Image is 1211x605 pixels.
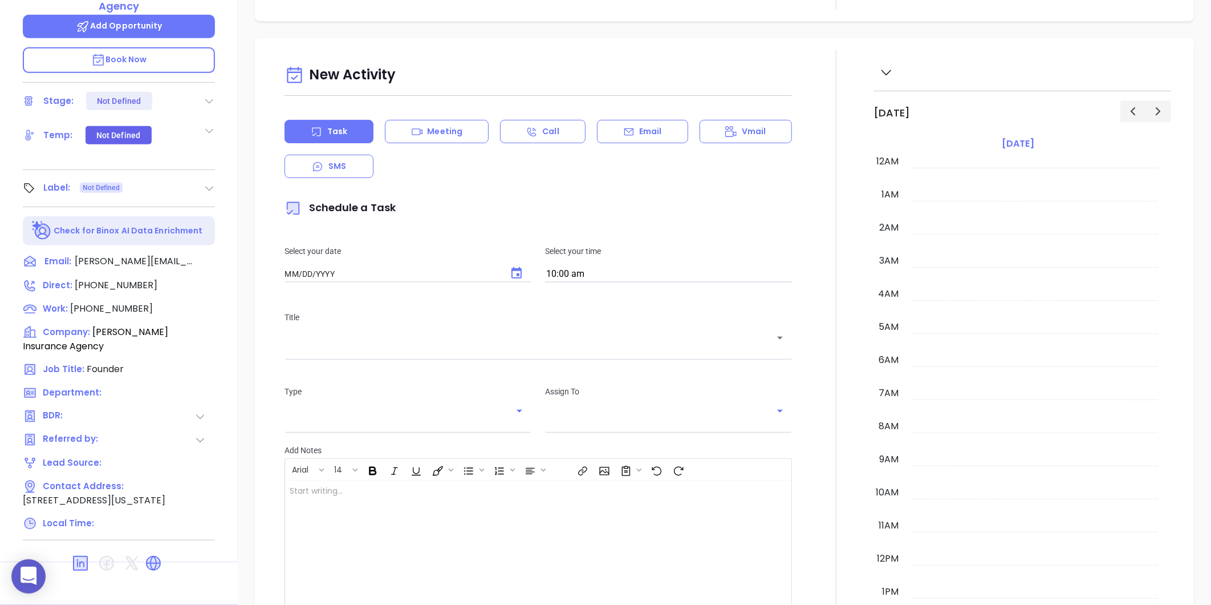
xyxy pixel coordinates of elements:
[772,403,788,419] button: Open
[43,127,73,144] div: Temp:
[286,460,317,479] button: Arial
[75,255,194,268] span: [PERSON_NAME][EMAIL_ADDRESS][DOMAIN_NAME]
[286,464,314,472] span: Arial
[43,386,101,398] span: Department:
[361,460,382,479] span: Bold
[772,330,788,346] button: Open
[43,92,74,110] div: Stage:
[43,480,124,492] span: Contact Address:
[70,302,153,315] span: [PHONE_NUMBER]
[571,460,592,479] span: Insert link
[328,460,360,479] span: Font size
[519,460,548,479] span: Align
[75,279,157,292] span: [PHONE_NUMBER]
[43,363,84,375] span: Job Title:
[457,460,487,479] span: Insert Unordered List
[83,181,120,194] span: Not Defined
[328,460,351,479] button: 14
[639,126,662,138] p: Email
[96,126,140,144] div: Not Defined
[43,179,71,196] div: Label:
[1145,100,1171,122] button: Next day
[742,126,766,138] p: Vmail
[43,409,102,424] span: BDR:
[876,519,901,533] div: 11am
[874,155,901,168] div: 12am
[511,403,527,419] button: Open
[54,225,202,237] p: Check for Binox AI Data Enrichment
[503,260,530,287] button: Choose date, selected date is Aug 23, 2025
[328,464,348,472] span: 14
[43,457,101,469] span: Lead Source:
[1120,100,1146,122] button: Previous day
[43,279,72,291] span: Direct :
[875,552,901,566] div: 12pm
[43,326,90,338] span: Company:
[285,269,498,279] input: MM/DD/YYYY
[873,107,910,119] h2: [DATE]
[880,585,901,599] div: 1pm
[545,245,792,257] p: Select your time
[427,126,462,138] p: Meeting
[97,92,141,110] div: Not Defined
[23,494,165,507] span: [STREET_ADDRESS][US_STATE]
[877,221,901,235] div: 2am
[285,245,531,257] p: Select your date
[876,420,901,433] div: 8am
[876,320,901,334] div: 5am
[426,460,456,479] span: Fill color or set the text color
[488,460,518,479] span: Insert Ordered List
[285,385,531,398] p: Type
[877,453,901,466] div: 9am
[876,287,901,301] div: 4am
[285,200,396,215] span: Schedule a Task
[32,221,52,241] img: Ai-Enrich-DaqCidB-.svg
[593,460,613,479] span: Insert Image
[91,54,147,65] span: Book Now
[285,444,792,457] p: Add Notes
[876,353,901,367] div: 6am
[545,385,792,398] p: Assign To
[23,325,168,353] span: [PERSON_NAME] Insurance Agency
[999,136,1037,152] a: [DATE]
[542,126,559,138] p: Call
[615,460,644,479] span: Surveys
[645,460,666,479] span: Undo
[87,362,124,376] span: Founder
[879,188,901,201] div: 1am
[43,302,68,314] span: Work :
[285,311,792,324] p: Title
[667,460,688,479] span: Redo
[877,254,901,268] div: 3am
[76,20,162,31] span: Add Opportunity
[327,126,347,138] p: Task
[383,460,404,479] span: Italic
[43,433,102,447] span: Referred by:
[44,255,71,269] span: Email:
[285,61,792,90] div: New Activity
[328,160,346,172] p: SMS
[405,460,425,479] span: Underline
[286,460,327,479] span: Font family
[876,386,901,400] div: 7am
[43,517,94,529] span: Local Time:
[873,486,901,499] div: 10am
